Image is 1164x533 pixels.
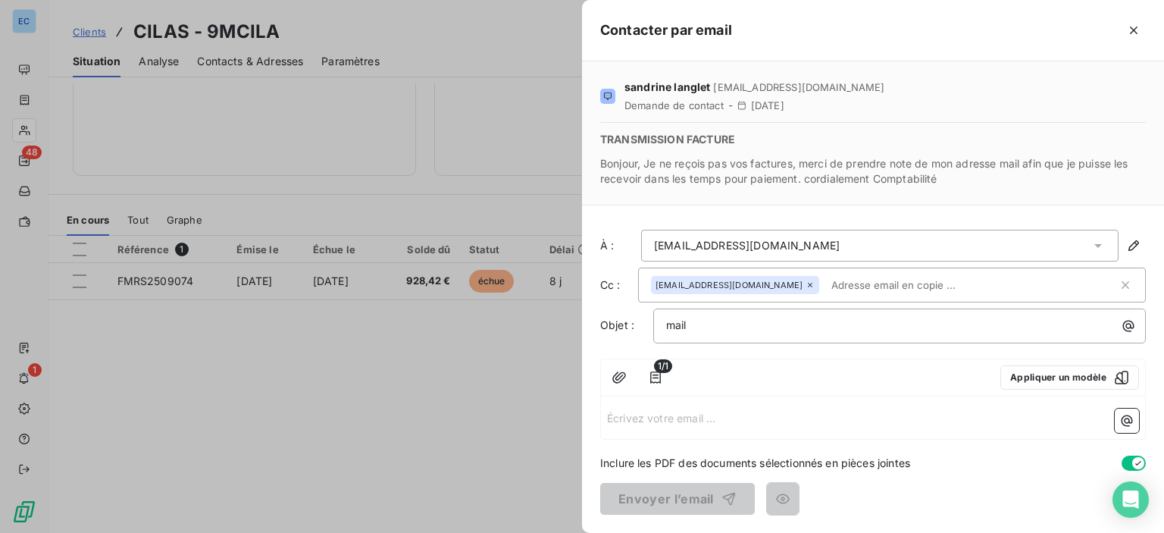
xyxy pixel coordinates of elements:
label: À : [600,238,638,253]
span: TRANSMISSION FACTURE [600,132,1146,147]
span: Inclure les PDF des documents sélectionnés en pièces jointes [600,455,910,471]
div: Open Intercom Messenger [1112,481,1149,518]
span: 1/1 [654,359,672,373]
span: Bonjour, Je ne reçois pas vos factures, merci de prendre note de mon adresse mail afin que je pui... [600,156,1146,187]
span: Objet : [600,318,634,331]
h5: Contacter par email [600,20,732,41]
div: - [624,98,885,113]
button: Appliquer un modèle [1000,365,1139,390]
span: Demande de contact [624,99,724,111]
span: [EMAIL_ADDRESS][DOMAIN_NAME] [713,81,884,93]
input: Adresse email en copie ... [825,274,1000,296]
span: [DATE] [751,99,784,111]
span: mail [666,318,687,331]
div: [EMAIL_ADDRESS][DOMAIN_NAME] [654,238,840,253]
span: [EMAIL_ADDRESS][DOMAIN_NAME] [656,281,803,290]
span: sandrine langlet [624,80,710,95]
button: Envoyer l’email [600,483,755,515]
label: Cc : [600,277,638,293]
